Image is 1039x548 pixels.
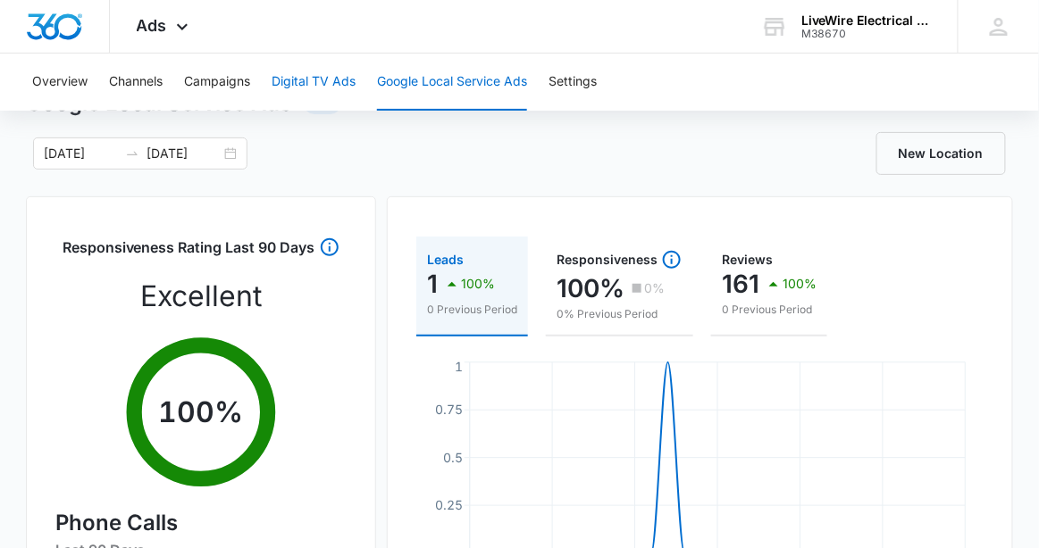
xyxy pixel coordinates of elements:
input: Start date [44,144,118,163]
div: account id [801,28,932,40]
span: swap-right [125,146,139,161]
tspan: 1 [455,359,463,374]
button: Overview [32,54,88,111]
p: 0% [644,282,665,295]
div: Responsiveness [557,249,683,270]
input: End date [147,144,221,163]
tspan: 0.5 [443,450,463,465]
p: 161 [722,270,759,298]
span: to [125,146,139,161]
h3: Responsiveness Rating Last 90 Days [63,237,315,268]
a: New Location [876,132,1006,175]
p: 0% Previous Period [557,306,683,322]
h4: Phone Calls [55,507,347,539]
div: account name [801,13,932,28]
div: Leads [427,253,517,266]
div: Reviews [722,253,817,266]
p: 0 Previous Period [722,302,817,318]
tspan: 0.25 [435,497,463,512]
button: Google Local Service Ads [377,54,527,111]
p: 100 % [159,391,244,434]
p: 100% [783,278,817,290]
p: 100% [461,278,495,290]
button: Settings [549,54,597,111]
button: Digital TV Ads [272,54,356,111]
button: Campaigns [184,54,250,111]
p: 100% [557,274,624,303]
button: Channels [109,54,163,111]
p: 1 [427,270,438,298]
p: 0 Previous Period [427,302,517,318]
p: Excellent [140,275,262,318]
tspan: 0.75 [435,402,463,417]
span: Ads [137,16,167,35]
